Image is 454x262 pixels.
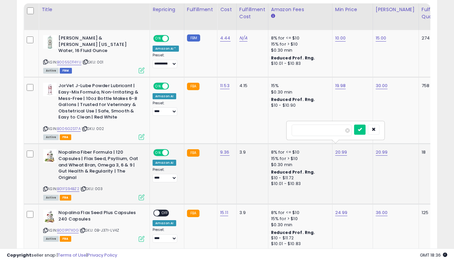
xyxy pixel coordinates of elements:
div: Preset: [153,53,179,68]
div: 15% for > $10 [271,216,327,222]
strong: Copyright [7,252,31,258]
a: 15.00 [376,35,386,42]
div: $10.01 - $10.83 [271,61,327,67]
small: FBA [187,83,199,90]
div: $0.30 min [271,47,327,53]
div: $10 - $10.90 [271,103,327,108]
span: | SKU: 002 [82,126,104,131]
span: FBA [60,134,71,140]
small: FBM [187,34,200,42]
div: $10.01 - $10.83 [271,181,327,187]
div: [PERSON_NAME] [376,6,416,13]
div: 8% for <= $10 [271,210,327,216]
div: 758 [422,83,443,89]
span: All listings currently available for purchase on Amazon [43,195,59,201]
div: $0.30 min [271,162,327,168]
a: 11.53 [220,82,230,89]
div: Fulfillable Quantity [422,6,445,20]
span: | SKU: 0B-J37I-LV4Z [80,228,119,233]
div: 125 [422,210,443,216]
span: OFF [168,150,179,156]
b: Nopalina Fiber Formula | 120 Capsules | Flax Seed, Psyllium, Oat and Wheat Bran, Omega 3, 6 & 9 |... [58,149,140,182]
div: Amazon AI [153,220,176,226]
div: ASIN: [43,149,144,199]
div: Fulfillment [187,6,214,13]
div: ASIN: [43,35,144,73]
span: ON [154,83,162,89]
div: 3.9 [239,210,263,216]
span: ON [154,36,162,42]
a: 15.11 [220,209,228,216]
div: Amazon AI [153,93,176,99]
div: $10 - $11.72 [271,175,327,181]
b: Reduced Prof. Rng. [271,97,315,102]
div: ASIN: [43,83,144,139]
span: FBA [60,236,71,242]
span: OFF [168,36,179,42]
a: 20.99 [335,149,347,156]
span: OFF [168,83,179,89]
span: All listings currently available for purchase on Amazon [43,134,59,140]
div: Amazon Fees [271,6,329,13]
b: JorVet J-Lube Powder Lubricant | Easy-Mix Formula, Non-Irritating & Mess-Free | 10oz Bottle Makes... [58,83,140,122]
div: Repricing [153,6,181,13]
img: 41g4oahzvsL._SL40_.jpg [43,149,57,163]
div: Min Price [335,6,370,13]
a: B0055DT4YU [57,59,81,65]
a: 20.99 [376,149,388,156]
div: Preset: [153,167,179,183]
div: Amazon AI * [153,46,179,52]
b: [PERSON_NAME] & [PERSON_NAME] [US_STATE] Water, 16 Fluid Ounce [58,35,140,56]
div: Preset: [153,228,179,243]
b: Reduced Prof. Rng. [271,169,315,175]
a: 30.00 [376,82,388,89]
div: 15% for > $10 [271,156,327,162]
a: 36.00 [376,209,388,216]
small: FBA [187,210,199,217]
a: B01FS94BZ2 [57,186,79,192]
div: seller snap | | [7,252,117,259]
span: FBA [60,195,71,201]
a: B006G2S17A [57,126,81,132]
div: Cost [220,6,234,13]
a: B001PI7X0G [57,228,79,233]
div: 8% for <= $10 [271,35,327,41]
span: All listings currently available for purchase on Amazon [43,236,59,242]
div: 274 [422,35,443,41]
small: Amazon Fees. [271,13,275,19]
img: 41kfKWkGXoL._SL40_.jpg [43,210,57,223]
div: Preset: [153,101,179,116]
a: 9.36 [220,149,230,156]
a: 4.44 [220,35,231,42]
span: ON [154,150,162,156]
div: ASIN: [43,210,144,241]
a: Terms of Use [58,252,86,258]
div: $10.01 - $10.83 [271,241,327,247]
img: 41EKxLQHUTL._SL40_.jpg [43,35,57,49]
div: Title [42,6,147,13]
span: OFF [160,210,170,216]
b: Reduced Prof. Rng. [271,55,315,61]
a: Privacy Policy [87,252,117,258]
div: Fulfillment Cost [239,6,265,20]
img: 31DIlwsTlGL._SL40_.jpg [43,83,57,96]
span: | SKU: 001 [82,59,104,65]
div: 3.9 [239,149,263,155]
div: Amazon AI [153,160,176,166]
small: FBA [187,149,199,157]
a: 10.00 [335,35,346,42]
div: $0.30 min [271,222,327,228]
a: 24.99 [335,209,348,216]
span: 2025-10-7 18:36 GMT [420,252,447,258]
a: N/A [239,35,247,42]
div: $10 - $11.72 [271,235,327,241]
a: 19.98 [335,82,346,89]
b: Reduced Prof. Rng. [271,230,315,235]
span: | SKU: 003 [80,186,103,191]
span: All listings currently available for purchase on Amazon [43,68,59,74]
span: FBM [60,68,72,74]
div: 8% for <= $10 [271,149,327,155]
div: 15% [271,83,327,89]
div: 18 [422,149,443,155]
div: $0.30 min [271,89,327,95]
